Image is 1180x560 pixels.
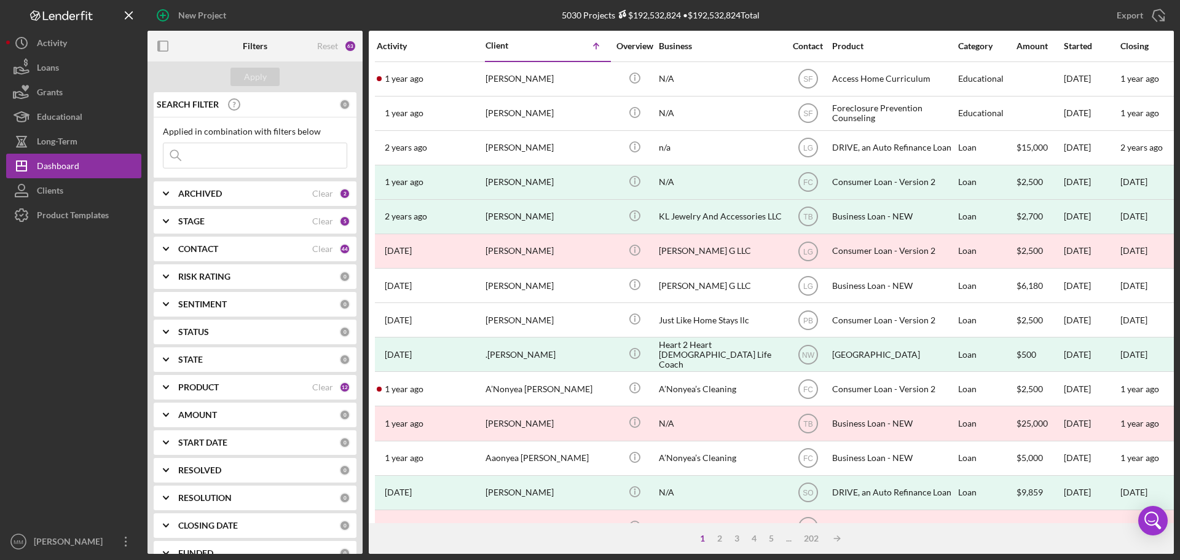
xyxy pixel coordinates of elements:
[659,235,782,267] div: [PERSON_NAME] G LLC
[659,63,782,95] div: N/A
[385,246,412,256] time: 2025-02-18 20:21
[178,355,203,365] b: STATE
[6,178,141,203] button: Clients
[37,154,79,181] div: Dashboard
[1120,108,1159,118] time: 1 year ago
[1120,384,1159,394] time: 1 year ago
[1017,338,1063,371] div: $500
[832,407,955,440] div: Business Loan - NEW
[958,63,1015,95] div: Educational
[339,243,350,254] div: 44
[339,299,350,310] div: 0
[832,511,955,543] div: Business Loan - NEW
[339,188,350,199] div: 2
[659,338,782,371] div: Heart 2 Heart [DEMOGRAPHIC_DATA] Life Coach
[37,31,67,58] div: Activity
[1120,211,1147,221] div: [DATE]
[385,384,423,394] time: 2024-06-14 02:22
[178,3,226,28] div: New Project
[178,521,238,530] b: CLOSING DATE
[1120,487,1147,497] div: [DATE]
[486,97,608,130] div: [PERSON_NAME]
[1120,418,1159,428] time: 1 year ago
[486,511,608,543] div: [PERSON_NAME]
[178,272,230,282] b: RISK RATING
[178,299,227,309] b: SENTIMENT
[659,304,782,336] div: Just Like Home Stays llc
[1120,177,1147,187] div: [DATE]
[780,534,798,543] div: ...
[486,304,608,336] div: [PERSON_NAME]
[6,129,141,154] button: Long-Term
[958,97,1015,130] div: Educational
[1064,132,1119,164] div: [DATE]
[1120,142,1163,152] time: 2 years ago
[832,304,955,336] div: Consumer Loan - Version 2
[178,410,217,420] b: AMOUNT
[803,385,813,393] text: FC
[6,55,141,80] button: Loans
[244,68,267,86] div: Apply
[615,10,681,20] div: $192,532,824
[6,154,141,178] a: Dashboard
[6,31,141,55] button: Activity
[1017,511,1063,543] div: $35,000
[803,213,812,221] text: TB
[6,80,141,105] button: Grants
[958,407,1015,440] div: Loan
[339,216,350,227] div: 5
[1064,200,1119,233] div: [DATE]
[694,534,711,543] div: 1
[230,68,280,86] button: Apply
[659,269,782,302] div: [PERSON_NAME] G LLC
[486,63,608,95] div: [PERSON_NAME]
[832,97,955,130] div: Foreclosure Prevention Counseling
[1017,166,1063,199] div: $2,500
[14,538,23,545] text: MM
[1064,511,1119,543] div: [DATE]
[958,373,1015,405] div: Loan
[385,177,423,187] time: 2024-05-22 15:13
[339,99,350,110] div: 0
[659,166,782,199] div: N/A
[31,529,111,557] div: [PERSON_NAME]
[385,281,412,291] time: 2025-03-04 05:03
[6,105,141,129] button: Educational
[339,409,350,420] div: 0
[37,80,63,108] div: Grants
[6,203,141,227] button: Product Templates
[178,438,227,448] b: START DATE
[37,203,109,231] div: Product Templates
[803,144,812,152] text: LG
[486,338,608,371] div: .[PERSON_NAME]
[659,132,782,164] div: n/a
[659,97,782,130] div: N/A
[763,534,780,543] div: 5
[312,216,333,226] div: Clear
[958,442,1015,475] div: Loan
[339,520,350,531] div: 0
[803,316,812,325] text: PB
[803,420,812,428] text: TB
[1120,350,1147,360] div: [DATE]
[1064,442,1119,475] div: [DATE]
[1064,373,1119,405] div: [DATE]
[832,200,955,233] div: Business Loan - NEW
[1017,142,1048,152] span: $15,000
[243,41,267,51] b: Filters
[486,132,608,164] div: [PERSON_NAME]
[1017,407,1063,440] div: $25,000
[832,132,955,164] div: DRIVE, an Auto Refinance Loan
[659,41,782,51] div: Business
[385,350,412,360] time: 2022-07-25 20:08
[803,178,813,187] text: FC
[958,41,1015,51] div: Category
[1017,384,1043,394] span: $2,500
[178,327,209,337] b: STATUS
[659,200,782,233] div: KL Jewelry And Accessories LLC
[178,189,222,199] b: ARCHIVED
[339,382,350,393] div: 12
[1104,3,1174,28] button: Export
